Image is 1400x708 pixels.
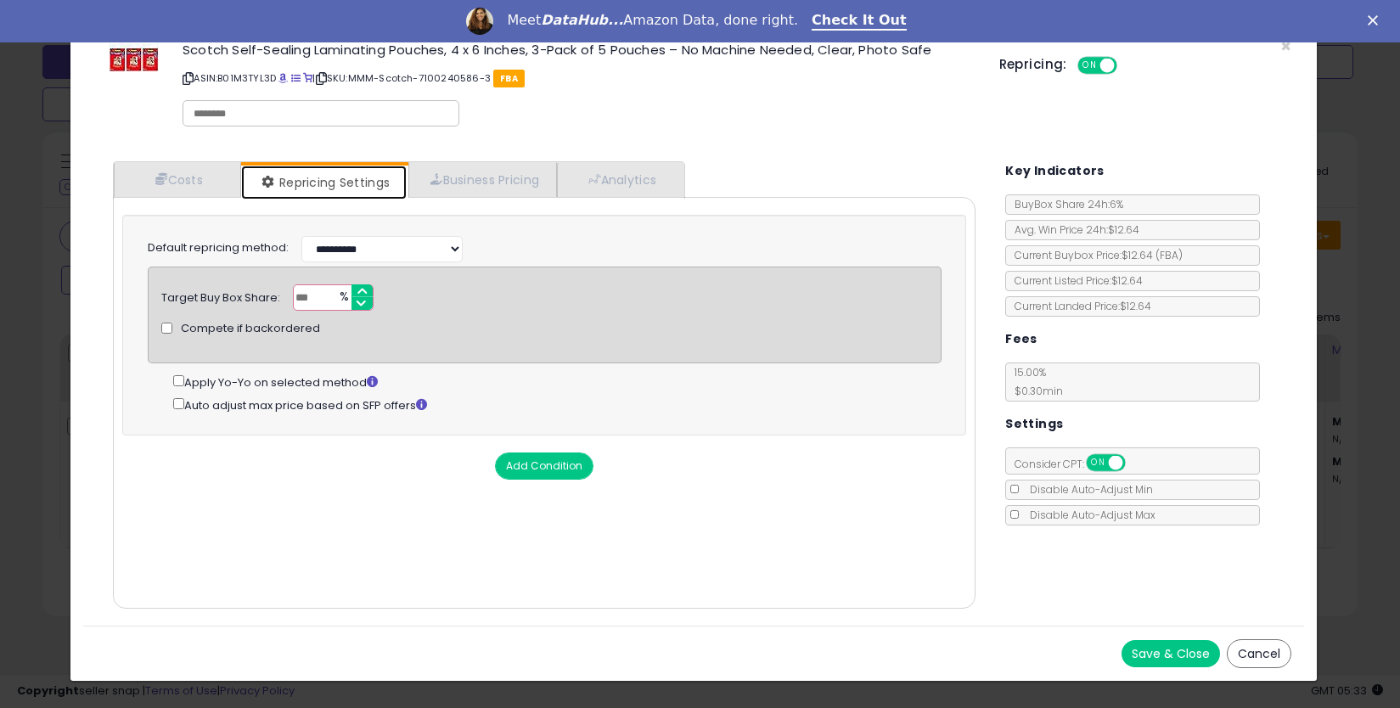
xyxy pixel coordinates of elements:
[1006,273,1143,288] span: Current Listed Price: $12.64
[1006,457,1148,471] span: Consider CPT:
[109,43,160,72] img: 41VzWcpga4L._SL60_.jpg
[541,12,623,28] i: DataHub...
[278,71,288,85] a: BuyBox page
[1227,639,1291,668] button: Cancel
[241,166,408,199] a: Repricing Settings
[1006,384,1063,398] span: $0.30 min
[999,58,1067,71] h5: Repricing:
[148,240,289,256] label: Default repricing method:
[507,12,798,29] div: Meet Amazon Data, done right.
[1114,59,1141,73] span: OFF
[1122,640,1220,667] button: Save & Close
[1006,222,1139,237] span: Avg. Win Price 24h: $12.64
[1005,329,1037,350] h5: Fees
[1088,456,1109,470] span: ON
[161,284,280,306] div: Target Buy Box Share:
[1021,482,1153,497] span: Disable Auto-Adjust Min
[1006,365,1063,398] span: 15.00 %
[181,321,320,337] span: Compete if backordered
[1005,160,1105,182] h5: Key Indicators
[1021,508,1155,522] span: Disable Auto-Adjust Max
[557,162,683,197] a: Analytics
[466,8,493,35] img: Profile image for Georgie
[183,65,974,92] p: ASIN: B01M3TYL3D | SKU: MMM-Scotch-7100240586-3
[495,452,593,480] button: Add Condition
[1006,197,1123,211] span: BuyBox Share 24h: 6%
[493,70,525,87] span: FBA
[1155,248,1183,262] span: ( FBA )
[1368,15,1385,25] div: Close
[114,162,241,197] a: Costs
[1122,248,1183,262] span: $12.64
[173,395,942,414] div: Auto adjust max price based on SFP offers
[812,12,907,31] a: Check It Out
[183,43,974,56] h3: Scotch Self-Sealing Laminating Pouches, 4 x 6 Inches, 3-Pack of 5 Pouches – No Machine Needed, Cl...
[1280,34,1291,59] span: ×
[1005,413,1063,435] h5: Settings
[1006,299,1151,313] span: Current Landed Price: $12.64
[1123,456,1150,470] span: OFF
[1079,59,1100,73] span: ON
[303,71,312,85] a: Your listing only
[173,372,942,391] div: Apply Yo-Yo on selected method
[1006,248,1183,262] span: Current Buybox Price:
[291,71,301,85] a: All offer listings
[329,285,357,311] span: %
[408,162,557,197] a: Business Pricing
